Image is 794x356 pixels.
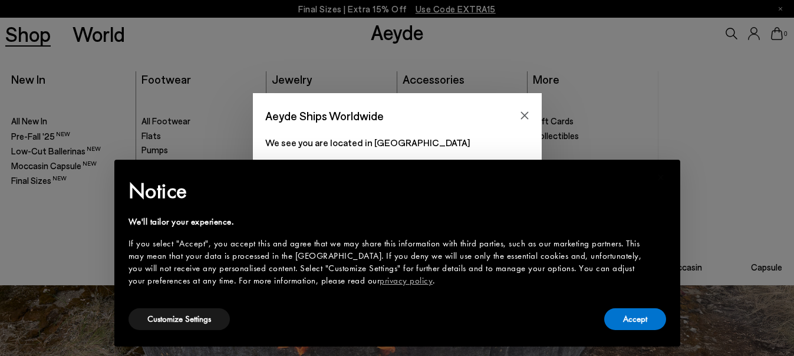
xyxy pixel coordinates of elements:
[647,163,676,192] button: Close this notice
[604,308,666,330] button: Accept
[380,275,433,286] a: privacy policy
[129,216,647,228] div: We'll tailor your experience.
[129,238,647,287] div: If you select "Accept", you accept this and agree that we may share this information with third p...
[129,176,647,206] h2: Notice
[657,168,665,186] span: ×
[265,106,384,126] span: Aeyde Ships Worldwide
[129,308,230,330] button: Customize Settings
[265,136,529,150] p: We see you are located in [GEOGRAPHIC_DATA]
[516,107,533,124] button: Close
